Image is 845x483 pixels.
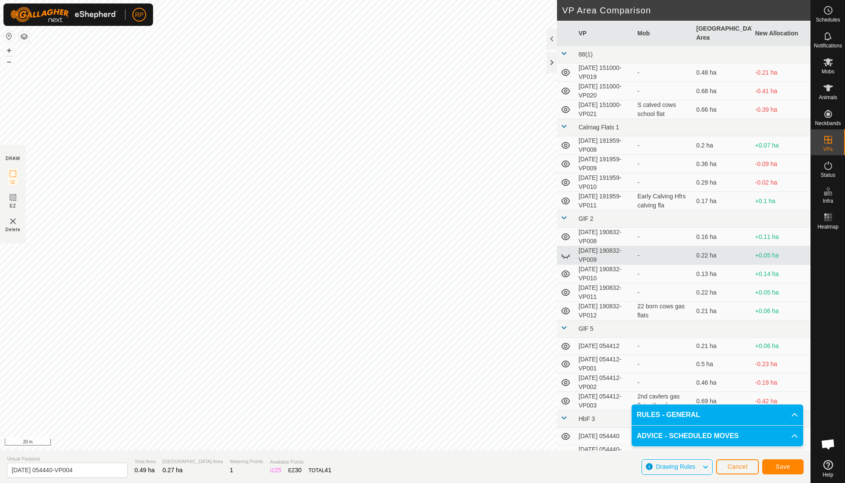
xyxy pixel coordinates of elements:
[762,459,804,474] button: Save
[638,160,690,169] div: -
[637,410,700,420] span: RULES - GENERAL
[4,56,14,67] button: –
[819,95,837,100] span: Animals
[579,215,593,222] span: GlF 2
[638,68,690,77] div: -
[752,155,811,173] td: -0.09 ha
[575,63,634,82] td: [DATE] 151000-VP019
[752,82,811,100] td: -0.41 ha
[414,439,439,447] a: Contact Us
[638,87,690,96] div: -
[230,458,263,465] span: Watering Points
[7,455,128,463] span: Virtual Paddock
[19,31,29,42] button: Map Layers
[638,392,690,410] div: 2nd cavlers gas flat with calv
[638,178,690,187] div: -
[752,392,811,411] td: -0.42 ha
[575,428,634,445] td: [DATE] 054440
[575,192,634,210] td: [DATE] 191959-VP011
[752,21,811,46] th: New Allocation
[814,43,842,48] span: Notifications
[632,405,803,425] p-accordion-header: RULES - GENERAL
[6,226,21,233] span: Delete
[817,224,839,229] span: Heatmap
[579,124,619,131] span: Calmag Flats 1
[638,100,690,119] div: S calved cows school flat
[562,5,811,16] h2: VP Area Comparison
[11,179,16,185] span: IZ
[693,155,752,173] td: 0.36 ha
[752,192,811,210] td: +0.1 ha
[575,21,634,46] th: VP
[575,302,634,320] td: [DATE] 190832-VP012
[10,203,16,209] span: EZ
[575,173,634,192] td: [DATE] 191959-VP010
[693,355,752,373] td: 0.5 ha
[693,392,752,411] td: 0.69 ha
[288,466,302,475] div: EZ
[371,439,404,447] a: Privacy Policy
[752,100,811,119] td: -0.39 ha
[693,63,752,82] td: 0.48 ha
[575,373,634,392] td: [DATE] 054412-VP002
[693,173,752,192] td: 0.29 ha
[325,467,332,474] span: 41
[752,173,811,192] td: -0.02 ha
[693,265,752,283] td: 0.13 ha
[693,136,752,155] td: 0.2 ha
[656,463,695,470] span: Drawing Rules
[638,302,690,320] div: 22 born cows gas flats
[6,155,20,162] div: DRAW
[575,100,634,119] td: [DATE] 151000-VP021
[638,192,690,210] div: Early Calving Hfrs calving fla
[638,270,690,279] div: -
[752,136,811,155] td: +0.07 ha
[815,431,841,457] div: Open chat
[638,251,690,260] div: -
[823,472,833,477] span: Help
[752,265,811,283] td: +0.14 ha
[575,445,634,464] td: [DATE] 054440-VP001
[163,467,183,474] span: 0.27 ha
[575,246,634,265] td: [DATE] 190832-VP009
[135,458,156,465] span: Total Area
[693,100,752,119] td: 0.66 ha
[776,463,790,470] span: Save
[823,198,833,204] span: Infra
[575,82,634,100] td: [DATE] 151000-VP020
[295,467,302,474] span: 30
[638,141,690,150] div: -
[575,355,634,373] td: [DATE] 054412-VP001
[634,21,693,46] th: Mob
[270,458,331,466] span: Available Points
[693,302,752,320] td: 0.21 ha
[8,216,18,226] img: VP
[637,431,739,441] span: ADVICE - SCHEDULED MOVES
[163,458,223,465] span: [GEOGRAPHIC_DATA] Area
[752,246,811,265] td: +0.05 ha
[752,302,811,320] td: +0.06 ha
[575,136,634,155] td: [DATE] 191959-VP008
[638,342,690,351] div: -
[575,392,634,411] td: [DATE] 054412-VP003
[716,459,759,474] button: Cancel
[135,10,143,19] span: RP
[693,283,752,302] td: 0.22 ha
[638,450,690,459] div: -
[693,21,752,46] th: [GEOGRAPHIC_DATA] Area
[693,373,752,392] td: 0.46 ha
[270,466,281,475] div: IZ
[10,7,118,22] img: Gallagher Logo
[752,63,811,82] td: -0.21 ha
[693,338,752,355] td: 0.21 ha
[752,373,811,392] td: -0.19 ha
[638,378,690,387] div: -
[815,121,841,126] span: Neckbands
[575,155,634,173] td: [DATE] 191959-VP009
[752,228,811,246] td: +0.11 ha
[638,288,690,297] div: -
[275,467,282,474] span: 25
[752,338,811,355] td: +0.06 ha
[816,17,840,22] span: Schedules
[4,31,14,41] button: Reset Map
